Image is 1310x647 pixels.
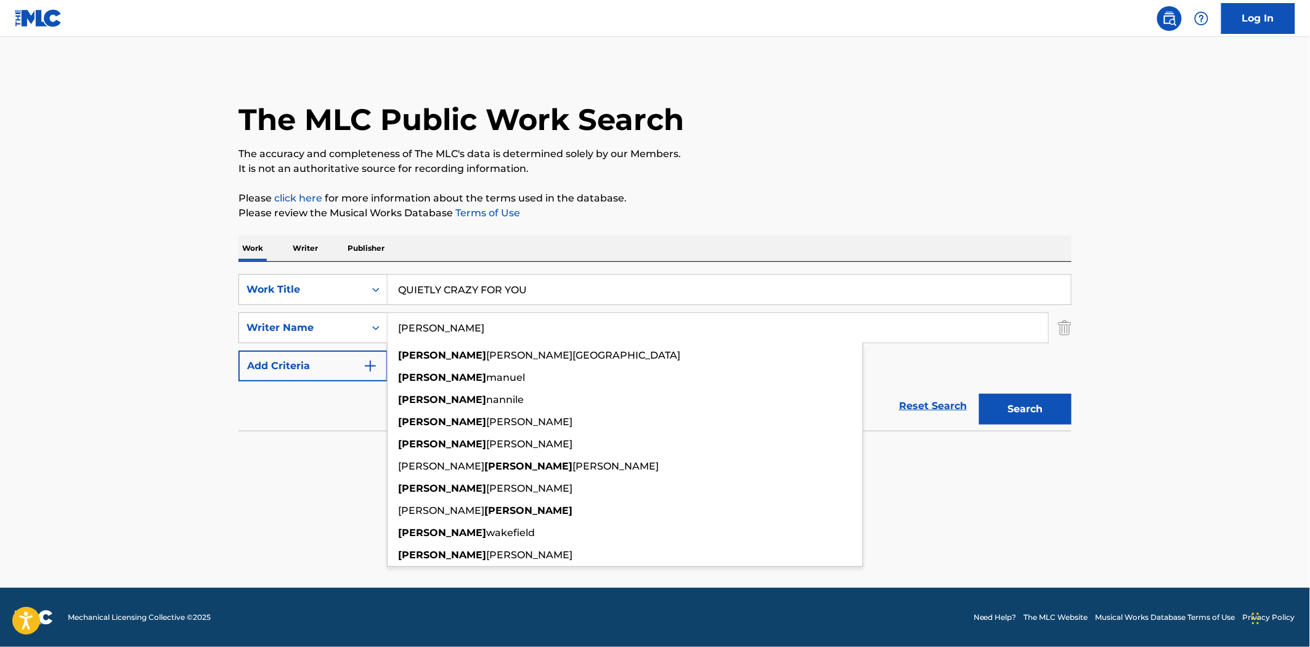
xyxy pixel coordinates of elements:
a: The MLC Website [1024,612,1088,623]
img: help [1194,11,1209,26]
div: Drag [1252,600,1259,637]
a: Musical Works Database Terms of Use [1096,612,1235,623]
a: Need Help? [974,612,1017,623]
iframe: Chat Widget [1248,588,1310,647]
div: Writer Name [246,320,357,335]
strong: [PERSON_NAME] [398,527,486,539]
span: [PERSON_NAME] [572,460,659,472]
h1: The MLC Public Work Search [238,101,684,138]
strong: [PERSON_NAME] [398,394,486,405]
strong: [PERSON_NAME] [398,482,486,494]
strong: [PERSON_NAME] [398,349,486,361]
span: [PERSON_NAME][GEOGRAPHIC_DATA] [486,349,680,361]
p: Publisher [344,235,388,261]
p: The accuracy and completeness of The MLC's data is determined solely by our Members. [238,147,1072,161]
form: Search Form [238,274,1072,431]
span: [PERSON_NAME] [398,460,484,472]
span: manuel [486,372,525,383]
a: Log In [1221,3,1295,34]
p: Please review the Musical Works Database [238,206,1072,221]
button: Search [979,394,1072,425]
span: [PERSON_NAME] [486,482,572,494]
img: search [1162,11,1177,26]
strong: [PERSON_NAME] [398,438,486,450]
span: [PERSON_NAME] [486,416,572,428]
p: Please for more information about the terms used in the database. [238,191,1072,206]
strong: [PERSON_NAME] [398,416,486,428]
span: nannile [486,394,524,405]
img: logo [15,610,53,625]
strong: [PERSON_NAME] [398,372,486,383]
img: MLC Logo [15,9,62,27]
p: Work [238,235,267,261]
span: [PERSON_NAME] [486,438,572,450]
img: Delete Criterion [1058,312,1072,343]
span: [PERSON_NAME] [486,549,572,561]
a: Public Search [1157,6,1182,31]
strong: [PERSON_NAME] [484,505,572,516]
a: Privacy Policy [1243,612,1295,623]
span: wakefield [486,527,535,539]
div: Help [1189,6,1214,31]
span: Mechanical Licensing Collective © 2025 [68,612,211,623]
img: 9d2ae6d4665cec9f34b9.svg [363,359,378,373]
strong: [PERSON_NAME] [484,460,572,472]
button: Add Criteria [238,351,388,381]
p: It is not an authoritative source for recording information. [238,161,1072,176]
a: Terms of Use [453,207,520,219]
strong: [PERSON_NAME] [398,549,486,561]
a: Reset Search [893,393,973,420]
div: Work Title [246,282,357,297]
a: click here [274,192,322,204]
p: Writer [289,235,322,261]
span: [PERSON_NAME] [398,505,484,516]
